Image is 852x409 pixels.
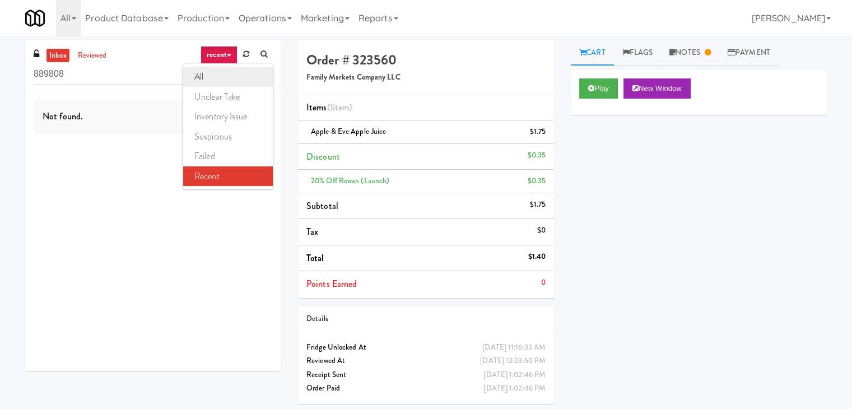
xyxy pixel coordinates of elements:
[306,354,546,368] div: Reviewed At
[623,78,691,99] button: New Window
[183,87,273,107] a: unclear take
[306,277,357,290] span: Points Earned
[480,354,546,368] div: [DATE] 12:23:50 PM
[483,382,546,396] div: [DATE] 1:02:46 PM
[661,40,719,66] a: Notes
[528,148,546,162] div: $0.35
[719,40,779,66] a: Payment
[46,49,69,63] a: inbox
[327,101,352,114] span: (1 )
[311,175,389,186] span: 20% Off Rowan (launch)
[530,198,546,212] div: $1.75
[183,127,273,147] a: suspicious
[34,64,273,85] input: Search vision orders
[528,250,546,264] div: $1.40
[306,341,546,355] div: Fridge Unlocked At
[183,67,273,87] a: all
[311,126,386,137] span: Apple & Eve Apple Juice
[306,382,546,396] div: Order Paid
[579,78,618,99] button: Play
[528,174,546,188] div: $0.35
[306,252,324,264] span: Total
[537,224,546,238] div: $0
[43,110,83,123] span: Not found.
[75,49,110,63] a: reviewed
[306,312,546,326] div: Details
[183,146,273,166] a: failed
[541,276,546,290] div: 0
[201,46,238,64] a: recent
[614,40,662,66] a: Flags
[183,166,273,187] a: recent
[306,73,546,82] h5: Family Markets Company LLC
[306,53,546,67] h4: Order # 323560
[483,368,546,382] div: [DATE] 1:02:46 PM
[306,225,318,238] span: Tax
[530,125,546,139] div: $1.75
[333,101,349,114] ng-pluralize: item
[306,199,338,212] span: Subtotal
[482,341,546,355] div: [DATE] 11:16:33 AM
[306,101,352,114] span: Items
[306,368,546,382] div: Receipt Sent
[306,150,340,163] span: Discount
[25,8,45,28] img: Micromart
[183,106,273,127] a: inventory issue
[571,40,614,66] a: Cart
